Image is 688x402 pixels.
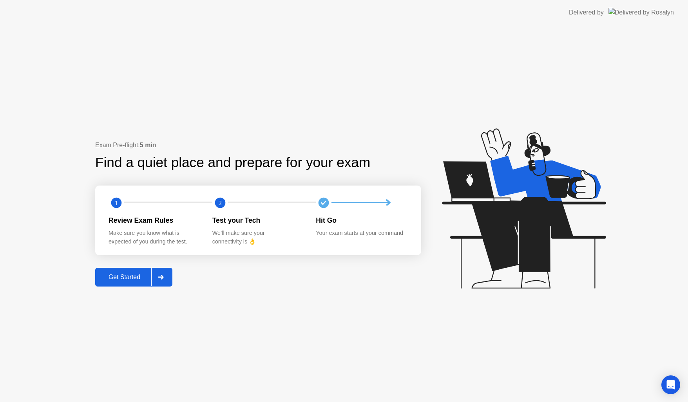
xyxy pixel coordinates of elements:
[95,268,172,287] button: Get Started
[115,199,118,206] text: 1
[95,152,371,173] div: Find a quiet place and prepare for your exam
[212,229,304,246] div: We’ll make sure your connectivity is 👌
[316,229,407,238] div: Your exam starts at your command
[219,199,222,206] text: 2
[569,8,604,17] div: Delivered by
[95,141,421,150] div: Exam Pre-flight:
[109,229,200,246] div: Make sure you know what is expected of you during the test.
[316,215,407,225] div: Hit Go
[212,215,304,225] div: Test your Tech
[109,215,200,225] div: Review Exam Rules
[661,375,680,394] div: Open Intercom Messenger
[98,274,151,281] div: Get Started
[140,142,156,148] b: 5 min
[608,8,674,17] img: Delivered by Rosalyn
